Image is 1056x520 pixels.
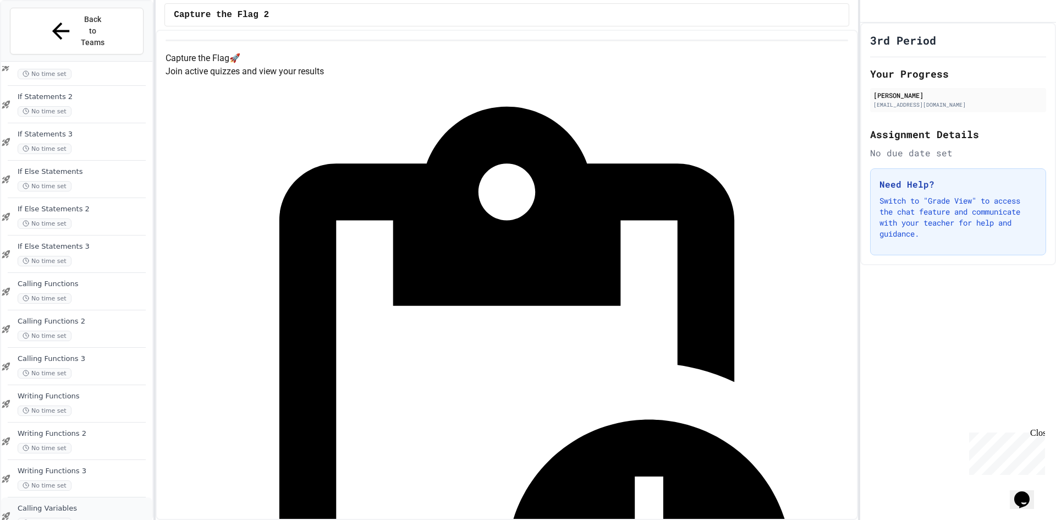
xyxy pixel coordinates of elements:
[18,406,71,416] span: No time set
[18,317,150,326] span: Calling Functions 2
[870,66,1046,81] h2: Your Progress
[18,429,150,439] span: Writing Functions 2
[18,181,71,191] span: No time set
[873,90,1043,100] div: [PERSON_NAME]
[18,130,150,139] span: If Statements 3
[870,127,1046,142] h2: Assignment Details
[174,8,269,21] span: Capture the Flag 2
[18,144,71,154] span: No time set
[870,32,936,48] h1: 3rd Period
[879,178,1037,191] h3: Need Help?
[18,167,150,177] span: If Else Statements
[166,65,848,78] p: Join active quizzes and view your results
[1010,476,1045,509] iframe: chat widget
[18,205,150,214] span: If Else Statements 2
[18,331,71,341] span: No time set
[18,467,150,476] span: Writing Functions 3
[18,354,150,364] span: Calling Functions 3
[18,218,71,229] span: No time set
[18,368,71,379] span: No time set
[870,146,1046,160] div: No due date set
[873,101,1043,109] div: [EMAIL_ADDRESS][DOMAIN_NAME]
[18,293,71,304] span: No time set
[18,392,150,401] span: Writing Functions
[166,52,848,65] h4: Capture the Flag 🚀
[18,242,150,251] span: If Else Statements 3
[4,4,76,70] div: Chat with us now!Close
[965,428,1045,475] iframe: chat widget
[18,92,150,102] span: If Statements 2
[18,504,150,513] span: Calling Variables
[18,106,71,117] span: No time set
[879,195,1037,239] p: Switch to "Grade View" to access the chat feature and communicate with your teacher for help and ...
[80,14,106,48] span: Back to Teams
[10,8,144,54] button: Back to Teams
[18,443,71,453] span: No time set
[18,69,71,79] span: No time set
[18,256,71,266] span: No time set
[18,480,71,491] span: No time set
[18,280,150,289] span: Calling Functions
